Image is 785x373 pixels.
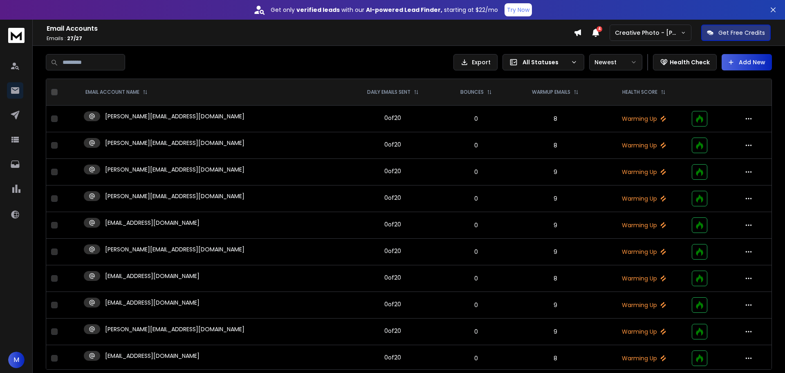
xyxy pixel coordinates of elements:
[105,112,244,120] p: [PERSON_NAME][EMAIL_ADDRESS][DOMAIN_NAME]
[384,247,401,255] div: 0 of 20
[384,167,401,175] div: 0 of 20
[510,319,601,345] td: 9
[510,292,601,319] td: 9
[105,245,244,253] p: [PERSON_NAME][EMAIL_ADDRESS][DOMAIN_NAME]
[447,248,505,256] p: 0
[606,141,682,149] p: Warming Up
[606,248,682,256] p: Warming Up
[510,132,601,159] td: 8
[510,345,601,372] td: 8
[47,24,574,34] h1: Email Accounts
[8,352,25,368] button: M
[447,328,505,336] p: 0
[606,115,682,123] p: Warming Up
[460,89,484,95] p: BOUNCES
[532,89,570,95] p: WARMUP EMAILS
[606,354,682,362] p: Warming Up
[606,274,682,283] p: Warming Up
[510,159,601,185] td: 9
[447,301,505,309] p: 0
[105,165,244,174] p: [PERSON_NAME][EMAIL_ADDRESS][DOMAIN_NAME]
[447,221,505,229] p: 0
[384,327,401,335] div: 0 of 20
[447,354,505,362] p: 0
[384,300,401,308] div: 0 of 20
[384,114,401,122] div: 0 of 20
[447,194,505,203] p: 0
[505,3,532,16] button: Try Now
[597,26,602,32] span: 4
[47,35,574,42] p: Emails :
[510,239,601,265] td: 9
[510,212,601,239] td: 9
[384,353,401,362] div: 0 of 20
[606,328,682,336] p: Warming Up
[701,25,771,41] button: Get Free Credits
[367,89,410,95] p: DAILY EMAILS SENT
[718,29,765,37] p: Get Free Credits
[447,168,505,176] p: 0
[670,58,710,66] p: Health Check
[606,168,682,176] p: Warming Up
[606,194,682,203] p: Warming Up
[453,54,498,70] button: Export
[447,274,505,283] p: 0
[447,141,505,149] p: 0
[105,352,200,360] p: [EMAIL_ADDRESS][DOMAIN_NAME]
[523,58,567,66] p: All Statuses
[105,298,200,307] p: [EMAIL_ADDRESS][DOMAIN_NAME]
[384,194,401,202] div: 0 of 20
[296,6,340,14] strong: verified leads
[67,35,82,42] span: 27 / 27
[589,54,642,70] button: Newest
[606,301,682,309] p: Warming Up
[447,115,505,123] p: 0
[722,54,772,70] button: Add New
[384,220,401,228] div: 0 of 20
[615,29,681,37] p: Creative Photo - [PERSON_NAME]
[622,89,657,95] p: HEALTH SCORE
[271,6,498,14] p: Get only with our starting at $22/mo
[384,274,401,282] div: 0 of 20
[384,140,401,149] div: 0 of 20
[507,6,529,14] p: Try Now
[105,325,244,333] p: [PERSON_NAME][EMAIL_ADDRESS][DOMAIN_NAME]
[510,106,601,132] td: 8
[510,265,601,292] td: 8
[8,28,25,43] img: logo
[510,185,601,212] td: 9
[105,139,244,147] p: [PERSON_NAME][EMAIL_ADDRESS][DOMAIN_NAME]
[105,272,200,280] p: [EMAIL_ADDRESS][DOMAIN_NAME]
[85,89,148,95] div: EMAIL ACCOUNT NAME
[366,6,442,14] strong: AI-powered Lead Finder,
[606,221,682,229] p: Warming Up
[105,192,244,200] p: [PERSON_NAME][EMAIL_ADDRESS][DOMAIN_NAME]
[105,219,200,227] p: [EMAIL_ADDRESS][DOMAIN_NAME]
[653,54,717,70] button: Health Check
